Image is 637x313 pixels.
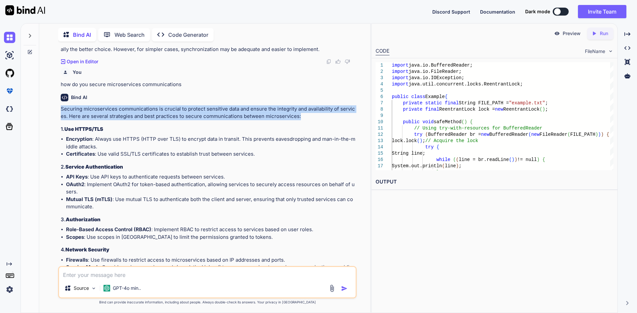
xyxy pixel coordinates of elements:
[61,163,355,171] h3: 2.
[422,138,425,143] span: ;
[432,8,470,15] button: Discord Support
[403,107,422,112] span: private
[376,62,383,69] div: 1
[376,100,383,106] div: 7
[326,59,331,64] img: copy
[376,119,383,125] div: 10
[503,107,539,112] span: ReentrantLock
[411,94,425,99] span: class
[408,75,464,80] span: java.io.IOException;
[461,119,464,125] span: (
[531,132,539,137] span: new
[459,157,509,162] span: line = br.readLine
[61,81,355,88] p: how do you secure microservices communications
[509,100,545,106] span: "example.txt"
[392,94,408,99] span: public
[61,126,355,133] h3: 1.
[66,173,355,181] li: : Use API keys to authenticate requests between services.
[425,144,433,150] span: try
[434,119,461,125] span: safeMethod
[545,100,548,106] span: ;
[376,87,383,94] div: 5
[425,132,428,137] span: (
[422,119,434,125] span: void
[66,181,84,187] strong: OAuth2
[376,131,383,138] div: 12
[425,94,445,99] span: Example
[376,75,383,81] div: 3
[392,69,408,74] span: import
[436,170,439,175] span: }
[376,169,383,176] div: 18
[459,163,461,169] span: ;
[66,181,355,196] li: : Implement OAuth2 for token-based authentication, allowing services to securely access resources...
[64,126,103,132] strong: Use HTTPS/TLS
[425,138,478,143] span: // Acquire the lock
[61,105,355,120] p: Securing microservices communications is crucial to protect sensitive data and ensure the integri...
[453,157,456,162] span: (
[403,119,419,125] span: public
[91,286,97,291] img: Pick Models
[542,107,545,112] span: )
[595,132,598,137] span: )
[4,103,15,115] img: darkCloudIdeIcon
[335,59,341,64] img: like
[525,8,550,15] span: Dark mode
[66,226,151,233] strong: Role-Based Access Control (RBAC)
[4,32,15,43] img: chat
[456,157,459,162] span: (
[542,157,545,162] span: {
[376,144,383,150] div: 14
[414,132,422,137] span: try
[464,119,467,125] span: )
[376,125,383,131] div: 11
[66,257,88,263] strong: Firewalls
[439,107,495,112] span: ReentrantLock lock =
[495,107,503,112] span: new
[539,107,542,112] span: (
[66,234,355,241] li: : Use scopes in [GEOGRAPHIC_DATA] to limit the permissions granted to tokens.
[514,157,517,162] span: )
[436,157,450,162] span: while
[392,151,425,156] span: String line;
[436,144,439,150] span: {
[74,285,89,291] p: Source
[392,75,408,80] span: import
[345,59,350,64] img: dislike
[417,138,419,143] span: (
[66,264,355,279] li: : Consider using a service mesh (e.g., Istio, Linkerd) to manage service-to-service communication...
[376,150,383,157] div: 15
[392,163,442,169] span: System.out.println
[114,31,145,39] p: Web Search
[73,69,82,76] h6: You
[67,58,98,65] p: Open in Editor
[606,132,609,137] span: {
[58,300,357,305] p: Bind can provide inaccurate information, including about people. Always double-check its answers....
[537,157,539,162] span: )
[71,94,87,101] h6: Bind AI
[425,107,439,112] span: final
[585,48,605,55] span: FileName
[554,30,560,36] img: preview
[66,226,355,234] li: : Implement RBAC to restrict access to services based on user roles.
[168,31,208,39] p: Code Generator
[578,5,626,18] button: Invite Team
[517,157,537,162] span: != null
[66,234,84,240] strong: Scopes
[66,174,88,180] strong: API Keys
[445,163,456,169] span: line
[392,63,408,68] span: import
[470,119,472,125] span: {
[408,69,461,74] span: java.io.FileReader;
[376,138,383,144] div: 13
[539,132,567,137] span: FileReader
[376,106,383,113] div: 8
[512,157,514,162] span: )
[480,9,515,15] span: Documentation
[445,94,447,99] span: {
[489,132,529,137] span: BufferedReader
[480,8,515,15] button: Documentation
[61,246,355,254] h3: 4.
[408,63,472,68] span: java.io.BufferedReader;
[567,132,570,137] span: (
